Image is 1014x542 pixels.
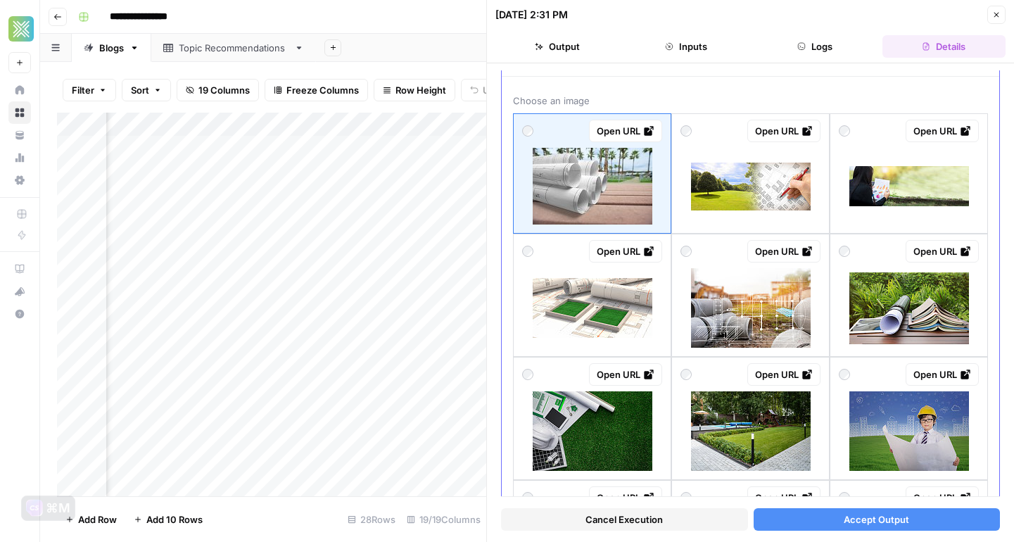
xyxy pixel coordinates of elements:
[589,240,662,263] a: Open URL
[198,83,250,97] span: 19 Columns
[747,486,820,509] a: Open URL
[585,512,663,527] span: Cancel Execution
[286,83,359,97] span: Freeze Columns
[57,508,125,531] button: Add Row
[495,8,568,22] div: [DATE] 2:31 PM
[8,124,31,146] a: Your Data
[8,79,31,101] a: Home
[78,512,117,527] span: Add Row
[913,491,971,505] div: Open URL
[597,124,654,138] div: Open URL
[131,83,149,97] span: Sort
[913,244,971,258] div: Open URL
[849,166,969,206] img: banner-asian-entrepreneur-business-woman-reading-business-graph-analyze-chart-using-laptop-on.jpg
[151,34,316,62] a: Topic Recommendations
[754,508,1001,531] button: Accept Output
[495,35,619,58] button: Output
[63,79,116,101] button: Filter
[597,244,654,258] div: Open URL
[755,244,813,258] div: Open URL
[342,508,401,531] div: 28 Rows
[747,240,820,263] a: Open URL
[374,79,455,101] button: Row Height
[906,486,979,509] a: Open URL
[913,124,971,138] div: Open URL
[265,79,368,101] button: Freeze Columns
[754,35,877,58] button: Logs
[125,508,211,531] button: Add 10 Rows
[624,35,747,58] button: Inputs
[401,508,486,531] div: 19/19 Columns
[533,278,652,338] img: lawn-on-blueprint-landcsape-architect-house-garden-design-3d-illustration.jpg
[691,391,811,471] img: there-is-a-pool-in-the-backyard-with-a-playground-behind-it.jpg
[513,94,988,108] span: Choose an image
[72,34,151,62] a: Blogs
[179,41,289,55] div: Topic Recommendations
[844,512,909,527] span: Accept Output
[589,486,662,509] a: Open URL
[8,16,34,42] img: Xponent21 Logo
[8,280,31,303] button: What's new?
[9,281,30,302] div: What's new?
[906,240,979,263] a: Open URL
[122,79,171,101] button: Sort
[755,367,813,382] div: Open URL
[849,272,969,344] img: working-education-stack-down-of-book-drawing-blueprint-and-tablet-on-the-table-in-the-green.jpg
[597,367,654,382] div: Open URL
[906,363,979,386] a: Open URL
[747,363,820,386] a: Open URL
[597,491,654,505] div: Open URL
[461,79,516,101] button: Undo
[533,148,652,225] img: hardhat.jpg
[589,120,662,142] a: Open URL
[177,79,259,101] button: 19 Columns
[747,120,820,142] a: Open URL
[755,124,813,138] div: Open URL
[501,508,748,531] button: Cancel Execution
[99,41,124,55] div: Blogs
[8,303,31,325] button: Help + Support
[8,146,31,169] a: Usage
[755,491,813,505] div: Open URL
[691,163,811,210] img: from-nature-to-a-new-city-concept-image-with-a-green-grass-area-that-fades-on-the-map-of-an.jpg
[8,101,31,124] a: Browse
[72,83,94,97] span: Filter
[395,83,446,97] span: Row Height
[46,501,70,515] div: ⌘M
[533,391,652,471] img: sustainable-building.jpg
[849,391,969,471] img: cute-architect-boy-holding-plan-outdoor.jpg
[8,11,31,46] button: Workspace: Xponent21
[589,363,662,386] a: Open URL
[906,120,979,142] a: Open URL
[8,169,31,191] a: Settings
[8,258,31,280] a: AirOps Academy
[882,35,1006,58] button: Details
[913,367,971,382] div: Open URL
[691,268,811,348] img: construction-drawing-large-scale-concrete-drainage-pipe-construction-site.jpg
[146,512,203,527] span: Add 10 Rows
